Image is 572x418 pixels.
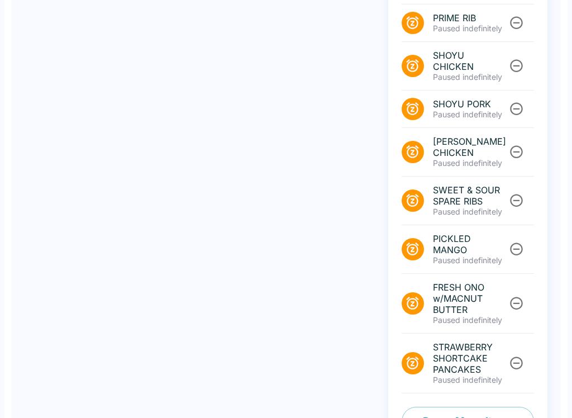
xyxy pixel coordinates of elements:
[506,98,527,119] button: Unpause
[506,141,527,162] button: Unpause
[433,282,507,315] span: FRESH ONO w/MACNUT BUTTER
[506,239,527,259] button: Unpause
[433,72,507,82] p: Paused indefinitely
[433,23,507,34] p: Paused indefinitely
[433,158,507,168] p: Paused indefinitely
[433,184,507,207] span: SWEET & SOUR SPARE RIBS
[433,12,507,23] span: PRIME RIB
[433,207,507,217] p: Paused indefinitely
[433,136,507,158] span: [PERSON_NAME] CHICKEN
[506,293,527,313] button: Unpause
[433,233,507,255] span: PICKLED MANGO
[433,375,507,385] p: Paused indefinitely
[506,353,527,373] button: Unpause
[433,50,507,72] span: SHOYU CHICKEN
[433,98,507,110] span: SHOYU PORK
[433,341,507,375] span: STRAWBERRY SHORTCAKE PANCAKES
[433,255,507,265] p: Paused indefinitely
[433,315,507,325] p: Paused indefinitely
[506,55,527,76] button: Unpause
[433,110,507,120] p: Paused indefinitely
[506,12,527,33] button: Unpause
[506,190,527,211] button: Unpause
